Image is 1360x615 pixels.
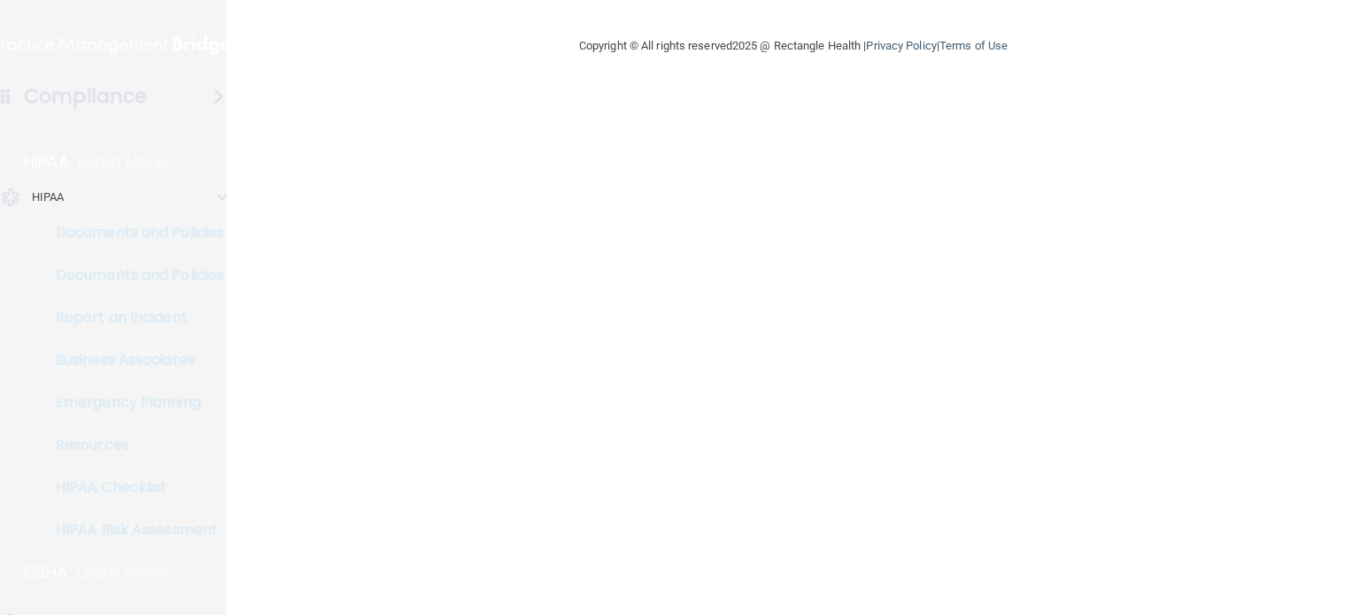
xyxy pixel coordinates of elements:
h4: Compliance [24,84,147,109]
p: HIPAA Checklist [12,479,253,496]
p: Documents and Policies [12,224,253,242]
p: Emergency Planning [12,394,253,411]
p: OSHA [24,562,68,583]
p: Business Associates [12,351,253,369]
p: HIPAA [24,151,69,173]
div: Copyright © All rights reserved 2025 @ Rectangle Health | | [470,18,1117,74]
p: Learn More! [78,151,172,173]
p: HIPAA [32,187,65,208]
a: Privacy Policy [866,39,936,52]
p: Report an Incident [12,309,253,327]
a: Terms of Use [939,39,1008,52]
p: Learn More! [77,562,171,583]
p: HIPAA Risk Assessment [12,521,253,539]
p: Documents and Policies [12,266,253,284]
p: Resources [12,436,253,454]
